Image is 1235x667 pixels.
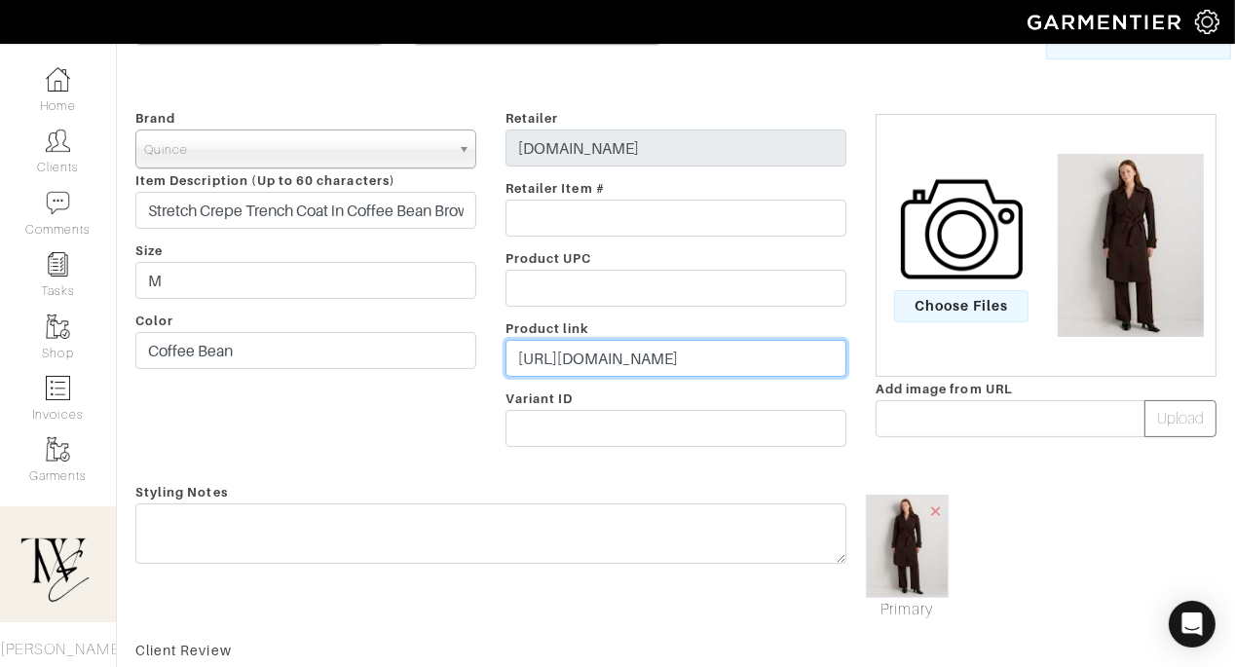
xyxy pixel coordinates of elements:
[135,478,228,506] span: Styling Notes
[505,181,605,196] span: Retailer Item #
[876,382,1013,396] span: Add image from URL
[866,495,949,598] img: W-JKT-68-CFBNBR-02_EDITED.jpeg
[46,191,70,215] img: comment-icon-a0a6a9ef722e966f86d9cbdc48e553b5cf19dbc54f86b18d962a5391bc8f6eb6.png
[505,391,574,406] span: Variant ID
[901,168,1023,290] img: camera-icon-fc4d3dba96d4bd47ec8a31cd2c90eca330c9151d3c012df1ec2579f4b5ff7bac.png
[46,129,70,153] img: clients-icon-6bae9207a08558b7cb47a8932f037763ab4055f8c8b6bfacd5dc20c3e0201464.png
[894,290,1029,322] span: Choose Files
[135,173,395,188] span: Item Description (Up to 60 characters)
[144,130,450,169] span: Quince
[46,437,70,462] img: garments-icon-b7da505a4dc4fd61783c78ac3ca0ef83fa9d6f193b1c9dc38574b1d14d53ca28.png
[135,111,175,126] span: Brand
[505,321,589,336] span: Product link
[1048,154,1214,337] img: W-JKT-68-CFBNBR-02_EDITED.jpeg
[1144,400,1216,437] button: Upload
[46,67,70,92] img: dashboard-icon-dbcd8f5a0b271acd01030246c82b418ddd0df26cd7fceb0bd07c9910d44c42f6.png
[46,376,70,400] img: orders-icon-0abe47150d42831381b5fb84f609e132dff9fe21cb692f30cb5eec754e2cba89.png
[866,598,949,621] a: Mark As Primary
[135,243,163,258] span: Size
[1018,5,1195,39] img: garmentier-logo-header-white-b43fb05a5012e4ada735d5af1a66efaba907eab6374d6393d1fbf88cb4ef424d.png
[505,251,592,266] span: Product UPC
[1169,601,1216,648] div: Open Intercom Messenger
[46,315,70,339] img: garments-icon-b7da505a4dc4fd61783c78ac3ca0ef83fa9d6f193b1c9dc38574b1d14d53ca28.png
[1195,10,1219,34] img: gear-icon-white-bd11855cb880d31180b6d7d6211b90ccbf57a29d726f0c71d8c61bd08dd39cc2.png
[46,252,70,277] img: reminder-icon-8004d30b9f0a5d33ae49ab947aed9ed385cf756f9e5892f1edd6e32f2345188e.png
[505,111,558,126] span: Retailer
[135,314,173,328] span: Color
[135,641,1216,660] div: Client Review
[928,498,944,524] span: ×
